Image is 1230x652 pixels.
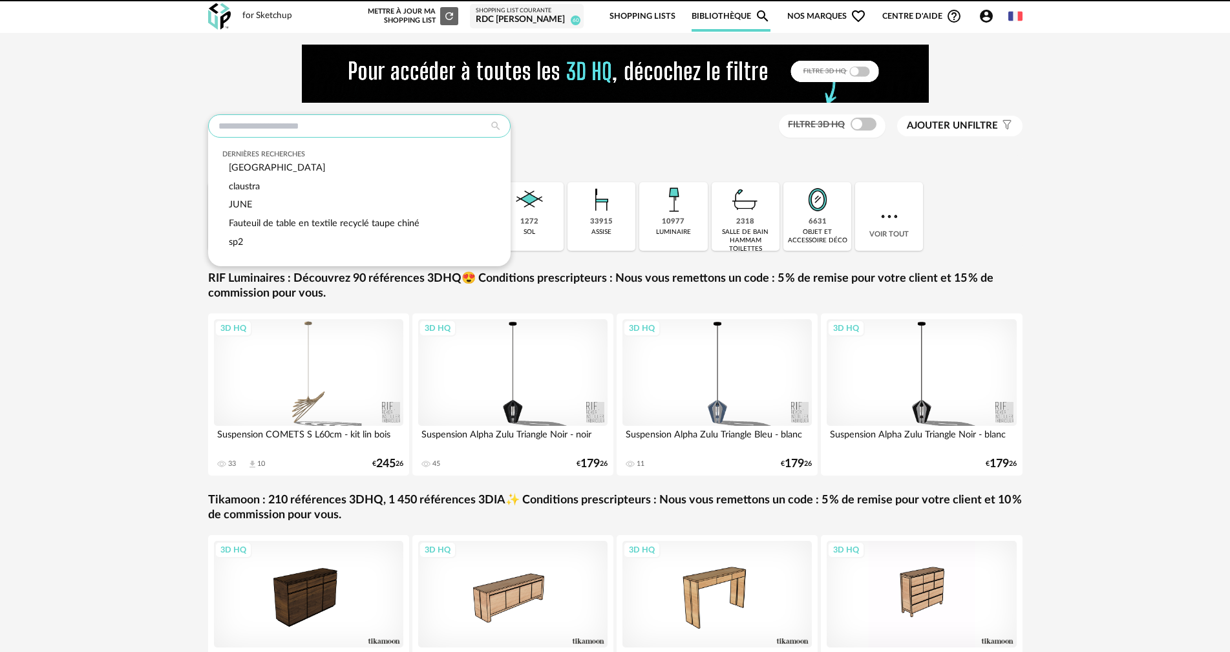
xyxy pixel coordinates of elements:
div: 3D HQ [827,542,865,558]
div: 3D HQ [419,542,456,558]
a: 3D HQ Suspension COMETS S L60cm - kit lin bois 33 Download icon 10 €24526 [208,313,410,476]
div: for Sketchup [242,10,292,22]
a: 3D HQ Suspension Alpha Zulu Triangle Bleu - blanc 11 €17926 [617,313,818,476]
div: salle de bain hammam toilettes [716,228,776,253]
span: 179 [580,459,600,468]
span: Magnify icon [755,8,770,24]
a: BibliothèqueMagnify icon [692,1,770,32]
div: 6631 [809,217,827,227]
span: 60 [571,16,580,25]
div: € 26 [372,459,403,468]
div: 10977 [662,217,684,227]
span: sp2 [229,237,243,247]
span: Help Circle Outline icon [946,8,962,24]
div: 3D HQ [215,320,252,337]
div: 10 [257,459,265,468]
img: more.7b13dc1.svg [878,205,901,228]
span: 179 [990,459,1009,468]
a: 3D HQ Suspension Alpha Zulu Triangle Noir - blanc €17926 [821,313,1023,476]
div: Voir tout [855,182,923,251]
div: luminaire [656,228,691,237]
img: Miroir.png [800,182,835,217]
div: 2318 [736,217,754,227]
div: 45 [432,459,440,468]
a: Shopping List courante RDC [PERSON_NAME] 60 [476,7,578,26]
span: Account Circle icon [979,8,1000,24]
div: 3D HQ [623,320,661,337]
div: 3D HQ [215,542,252,558]
div: 3D HQ [827,320,865,337]
div: Mettre à jour ma Shopping List [365,7,458,25]
div: 33 [228,459,236,468]
div: 3D HQ [623,542,661,558]
div: Dernières recherches [222,150,496,159]
div: Suspension Alpha Zulu Triangle Noir - noir [418,426,608,452]
span: Nos marques [787,1,866,32]
div: 3D HQ [419,320,456,337]
img: fr [1008,9,1023,23]
img: Sol.png [512,182,547,217]
span: Download icon [248,459,257,469]
div: Shopping List courante [476,7,578,15]
span: [GEOGRAPHIC_DATA] [229,163,325,173]
div: Suspension Alpha Zulu Triangle Bleu - blanc [622,426,812,452]
div: assise [591,228,611,237]
span: claustra [229,182,260,191]
span: Heart Outline icon [851,8,866,24]
img: Salle%20de%20bain.png [728,182,763,217]
div: 33915 [590,217,613,227]
a: Shopping Lists [610,1,675,32]
a: 3D HQ Suspension Alpha Zulu Triangle Noir - noir 45 €17926 [412,313,614,476]
div: sol [524,228,535,237]
div: € 26 [577,459,608,468]
a: RIF Luminaires : Découvrez 90 références 3DHQ😍 Conditions prescripteurs : Nous vous remettons un ... [208,271,1023,302]
div: Suspension Alpha Zulu Triangle Noir - blanc [827,426,1017,452]
span: Ajouter un [907,121,968,131]
span: Fauteuil de table en textile recyclé taupe chiné [229,218,419,228]
div: Suspension COMETS S L60cm - kit lin bois [214,426,404,452]
span: Filter icon [998,120,1013,132]
img: FILTRE%20HQ%20NEW_V1%20(4).gif [302,45,929,103]
img: Assise.png [584,182,619,217]
span: Refresh icon [443,12,455,19]
span: filtre [907,120,998,132]
a: Tikamoon : 210 références 3DHQ, 1 450 références 3DIA✨ Conditions prescripteurs : Nous vous remet... [208,493,1023,523]
div: objet et accessoire déco [787,228,847,245]
div: RDC [PERSON_NAME] [476,14,578,26]
span: JUNE [229,200,252,209]
span: 179 [785,459,804,468]
div: € 26 [986,459,1017,468]
span: 245 [376,459,396,468]
span: Centre d'aideHelp Circle Outline icon [882,8,962,24]
span: Filtre 3D HQ [788,120,845,129]
div: € 26 [781,459,812,468]
div: 11 [637,459,644,468]
span: Account Circle icon [979,8,994,24]
img: Luminaire.png [656,182,691,217]
div: 1272 [520,217,538,227]
button: Ajouter unfiltre Filter icon [897,116,1023,136]
img: OXP [208,3,231,30]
